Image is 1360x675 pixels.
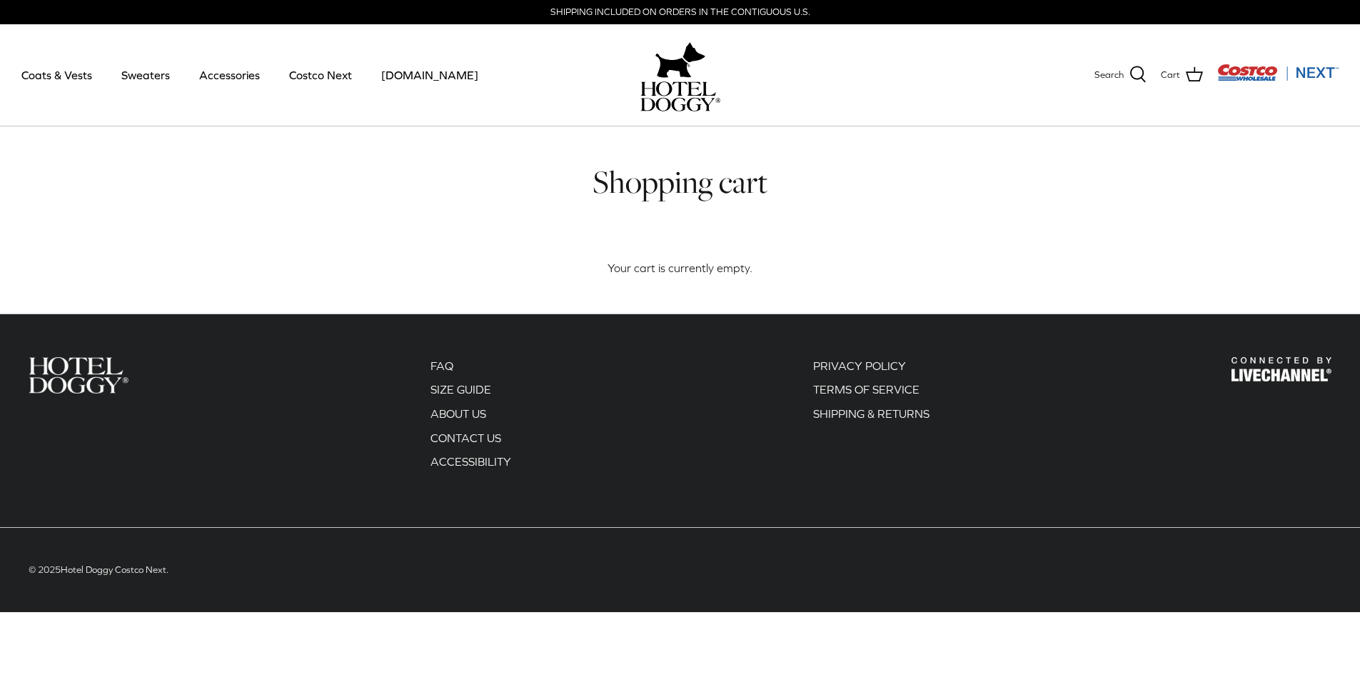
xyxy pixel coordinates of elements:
[1217,73,1339,84] a: Visit Costco Next
[1161,68,1180,83] span: Cart
[61,564,166,575] a: Hotel Doggy Costco Next
[430,431,501,444] a: CONTACT US
[9,51,105,99] a: Coats & Vests
[276,51,365,99] a: Costco Next
[799,357,944,477] div: Secondary navigation
[640,81,720,111] img: hoteldoggycom
[813,383,920,396] a: TERMS OF SERVICE
[655,39,705,81] img: hoteldoggy.com
[813,359,906,372] a: PRIVACY POLICY
[1094,66,1147,84] a: Search
[430,407,486,420] a: ABOUT US
[430,455,511,468] a: ACCESSIBILITY
[29,564,168,575] span: © 2025 .
[1094,68,1124,83] span: Search
[430,383,491,396] a: SIZE GUIDE
[109,51,183,99] a: Sweaters
[29,357,129,394] img: Hotel Doggy Costco Next
[173,259,1187,278] p: Your cart is currently empty.
[430,359,453,372] a: FAQ
[416,357,525,477] div: Secondary navigation
[1231,357,1331,382] img: Hotel Doggy Costco Next
[173,162,1187,202] h1: Shopping cart
[186,51,273,99] a: Accessories
[1161,66,1203,84] a: Cart
[640,39,720,111] a: hoteldoggy.com hoteldoggycom
[368,51,491,99] a: [DOMAIN_NAME]
[1217,64,1339,81] img: Costco Next
[813,407,930,420] a: SHIPPING & RETURNS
